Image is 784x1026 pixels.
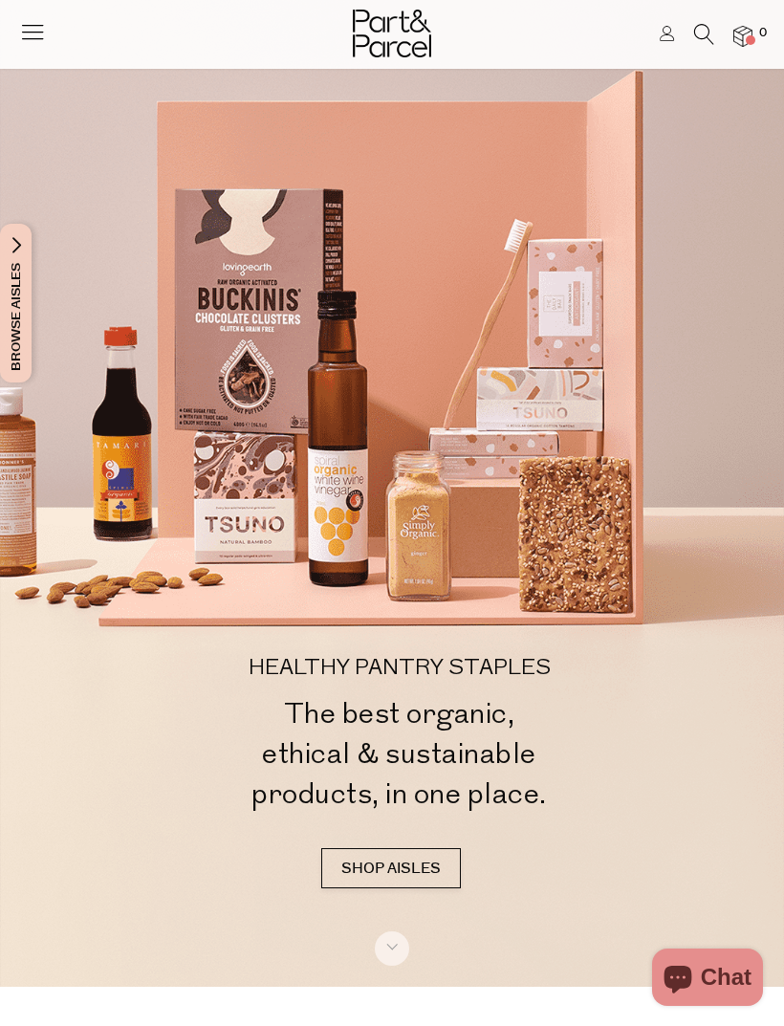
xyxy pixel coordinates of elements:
[353,10,431,57] img: Part&Parcel
[733,26,752,46] a: 0
[43,694,755,815] h2: The best organic, ethical & sustainable products, in one place.
[646,949,769,1011] inbox-online-store-chat: Shopify online store chat
[321,848,461,888] a: SHOP AISLES
[6,224,27,382] span: Browse Aisles
[754,25,772,42] span: 0
[43,620,755,680] p: HEALTHY PANTRY STAPLES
